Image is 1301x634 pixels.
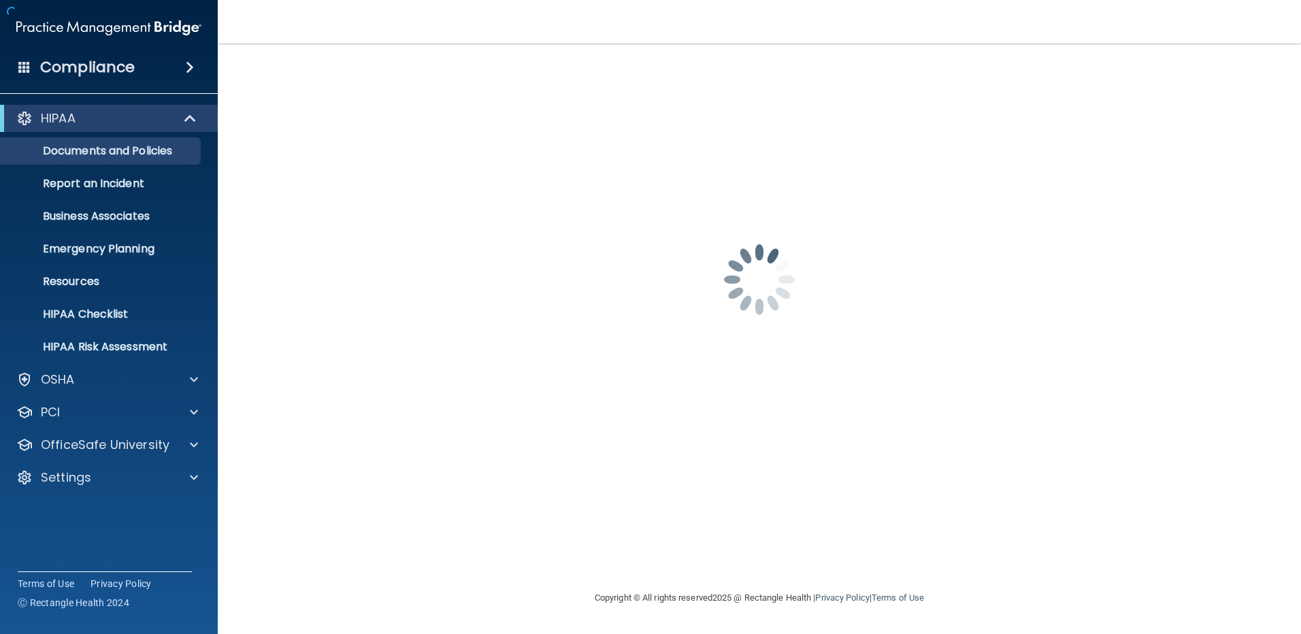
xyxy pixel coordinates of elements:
[41,437,169,453] p: OfficeSafe University
[16,437,198,453] a: OfficeSafe University
[16,469,198,486] a: Settings
[41,110,76,127] p: HIPAA
[18,577,74,590] a: Terms of Use
[16,404,198,420] a: PCI
[18,596,129,610] span: Ⓒ Rectangle Health 2024
[9,210,195,223] p: Business Associates
[9,177,195,190] p: Report an Incident
[40,58,135,77] h4: Compliance
[41,404,60,420] p: PCI
[9,340,195,354] p: HIPAA Risk Assessment
[815,593,869,603] a: Privacy Policy
[16,14,201,41] img: PMB logo
[691,212,827,348] img: spinner.e123f6fc.gif
[9,275,195,288] p: Resources
[16,371,198,388] a: OSHA
[9,307,195,321] p: HIPAA Checklist
[9,144,195,158] p: Documents and Policies
[90,577,152,590] a: Privacy Policy
[872,593,924,603] a: Terms of Use
[16,110,197,127] a: HIPAA
[41,371,75,388] p: OSHA
[41,469,91,486] p: Settings
[511,576,1008,620] div: Copyright © All rights reserved 2025 @ Rectangle Health | |
[9,242,195,256] p: Emergency Planning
